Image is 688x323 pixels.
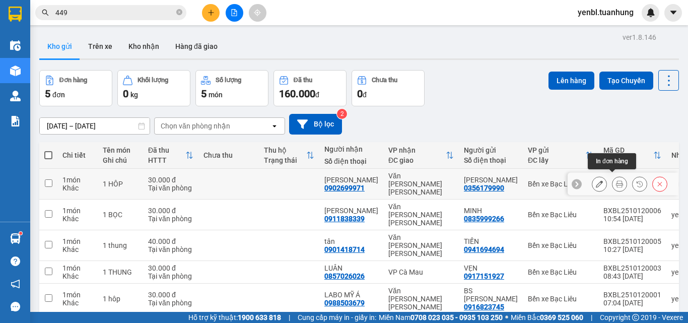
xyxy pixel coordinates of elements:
div: Văn [PERSON_NAME] [PERSON_NAME] [388,203,454,227]
span: 0 [357,88,363,100]
div: Chưa thu [372,77,397,84]
button: Số lượng5món [195,70,268,106]
button: Khối lượng0kg [117,70,190,106]
div: Số điện thoại [324,157,378,165]
button: Trên xe [80,34,120,58]
div: Trạng thái [264,156,306,164]
div: Chọn văn phòng nhận [161,121,230,131]
th: Toggle SortBy [523,142,598,169]
button: Tạo Chuyến [599,72,653,90]
div: Bến xe Bạc Liêu [528,211,593,219]
div: 08:43 [DATE] [603,272,661,280]
button: plus [202,4,220,22]
button: Chưa thu0đ [352,70,425,106]
th: Toggle SortBy [383,142,459,169]
div: HTTT [148,156,185,164]
span: đơn [52,91,65,99]
div: LƯU ĐỨC [324,176,378,184]
div: 10:27 [DATE] [603,245,661,253]
div: 0835999266 [464,215,504,223]
div: 0356179990 [464,184,504,192]
span: kg [130,91,138,99]
span: 0 [123,88,128,100]
div: VP Cà Mau [388,268,454,276]
button: Kho nhận [120,34,167,58]
div: LUÂN [324,264,378,272]
div: Số điện thoại [464,156,518,164]
span: aim [254,9,261,16]
sup: 2 [337,109,347,119]
div: tân [324,237,378,245]
span: file-add [231,9,238,16]
div: VP gửi [528,146,585,154]
button: file-add [226,4,243,22]
div: Văn [PERSON_NAME] [PERSON_NAME] [388,233,454,257]
span: Miền Bắc [511,312,583,323]
div: 30.000 đ [148,264,193,272]
button: Bộ lọc [289,114,342,135]
th: Toggle SortBy [259,142,319,169]
div: BXBL2510120003 [603,264,661,272]
div: 10:54 [DATE] [603,215,661,223]
div: 0901418714 [324,245,365,253]
span: question-circle [11,256,20,266]
div: Khác [62,245,93,253]
div: In đơn hàng [588,153,636,169]
div: Đơn hàng [59,77,87,84]
div: 1 THUNG [103,268,138,276]
input: Select a date range. [40,118,150,134]
img: warehouse-icon [10,66,21,76]
div: Ghi chú [103,156,138,164]
div: Tại văn phòng [148,215,193,223]
div: 0857026026 [324,272,365,280]
div: Tên món [103,146,138,154]
div: Văn [PERSON_NAME] [PERSON_NAME] [388,287,454,311]
div: Bến xe Bạc Liêu [528,268,593,276]
div: BXBL2510120005 [603,237,661,245]
div: Mã GD [603,146,653,154]
div: BXBL2510120006 [603,207,661,215]
span: đ [363,91,367,99]
div: BS DƯƠNG KHANG [464,287,518,303]
div: Người nhận [324,145,378,153]
div: Chi tiết [62,151,93,159]
div: 0941694694 [464,245,504,253]
div: Đã thu [294,77,312,84]
span: món [209,91,223,99]
img: warehouse-icon [10,91,21,101]
div: Tại văn phòng [148,245,193,253]
span: Cung cấp máy in - giấy in: [298,312,376,323]
div: TIẾN [464,237,518,245]
div: 40.000 đ [148,237,193,245]
div: ĐC lấy [528,156,585,164]
div: Số lượng [216,77,241,84]
span: | [289,312,290,323]
div: Khác [62,299,93,307]
div: Khối lượng [137,77,168,84]
span: close-circle [176,8,182,18]
img: warehouse-icon [10,233,21,244]
th: Toggle SortBy [598,142,666,169]
span: search [42,9,49,16]
img: logo-vxr [9,7,22,22]
strong: 1900 633 818 [238,313,281,321]
div: Tại văn phòng [148,272,193,280]
span: đ [315,91,319,99]
th: Toggle SortBy [143,142,198,169]
div: Sửa đơn hàng [592,176,607,191]
div: Đã thu [148,146,185,154]
span: 160.000 [279,88,315,100]
button: aim [249,4,266,22]
div: HỮU TÙNG [464,176,518,184]
div: 1 thung [103,241,138,249]
div: Người gửi [464,146,518,154]
button: Đơn hàng5đơn [39,70,112,106]
div: 1 món [62,207,93,215]
div: MINH [464,207,518,215]
span: close-circle [176,9,182,15]
span: yenbl.tuanhung [570,6,642,19]
input: Tìm tên, số ĐT hoặc mã đơn [55,7,174,18]
span: plus [208,9,215,16]
div: Chưa thu [203,151,254,159]
sup: 1 [19,232,22,235]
